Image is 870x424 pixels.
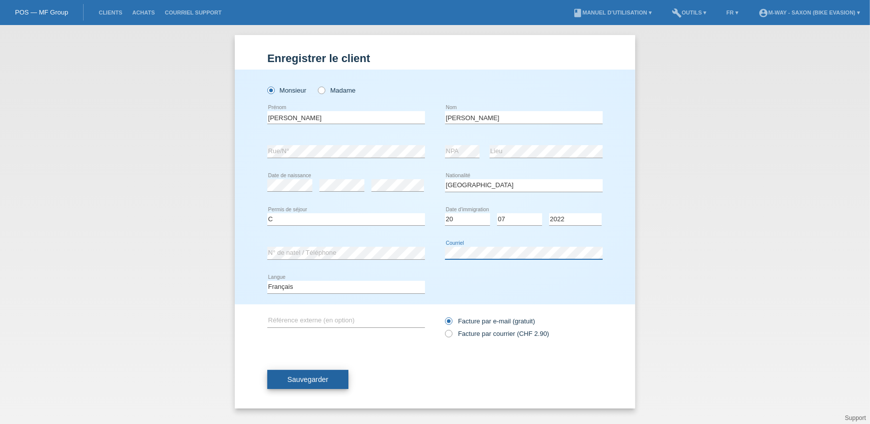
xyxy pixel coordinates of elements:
[318,87,355,94] label: Madame
[94,10,127,16] a: Clients
[753,10,865,16] a: account_circlem-way - Saxon (Bike Evasion) ▾
[672,8,682,18] i: build
[267,52,603,65] h1: Enregistrer le client
[758,8,768,18] i: account_circle
[445,317,452,330] input: Facture par e-mail (gratuit)
[573,8,583,18] i: book
[667,10,711,16] a: buildOutils ▾
[445,317,535,325] label: Facture par e-mail (gratuit)
[15,9,68,16] a: POS — MF Group
[160,10,226,16] a: Courriel Support
[445,330,549,337] label: Facture par courrier (CHF 2.90)
[721,10,743,16] a: FR ▾
[318,87,324,93] input: Madame
[568,10,657,16] a: bookManuel d’utilisation ▾
[287,375,328,383] span: Sauvegarder
[845,414,866,421] a: Support
[445,330,452,342] input: Facture par courrier (CHF 2.90)
[127,10,160,16] a: Achats
[267,370,348,389] button: Sauvegarder
[267,87,274,93] input: Monsieur
[267,87,306,94] label: Monsieur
